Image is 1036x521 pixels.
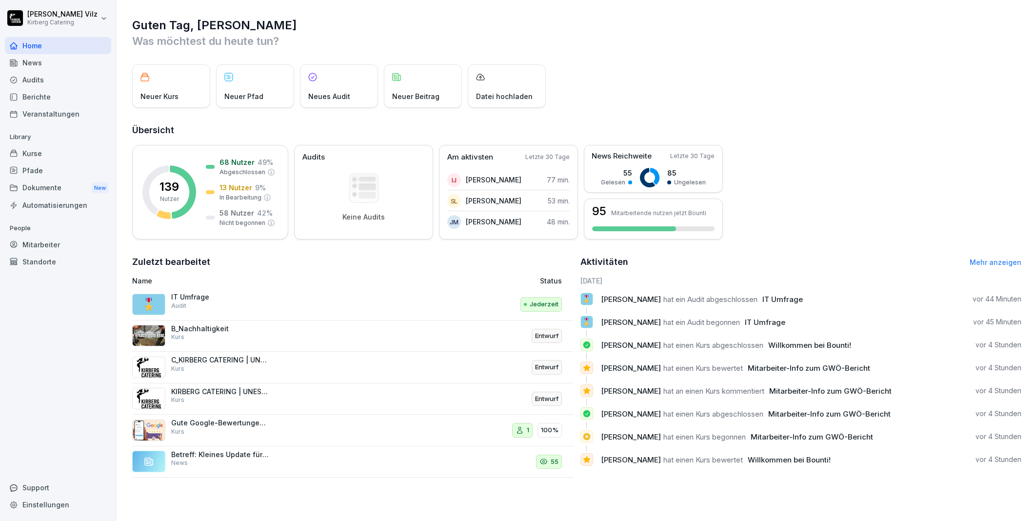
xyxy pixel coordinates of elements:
span: [PERSON_NAME] [601,363,661,373]
p: Library [5,129,111,145]
a: Gute Google-Bewertungen erhalten 🌟Kurs1100% [132,415,574,446]
h1: Guten Tag, [PERSON_NAME] [132,18,1021,33]
p: Neuer Beitrag [392,91,439,101]
img: i46egdugay6yxji09ovw546p.png [132,357,165,378]
p: Kurs [171,364,184,373]
p: Entwurf [535,362,558,372]
span: hat an einen Kurs kommentiert [663,386,764,396]
div: Audits [5,71,111,88]
p: vor 4 Stunden [976,363,1021,373]
p: Kurs [171,396,184,404]
p: Status [540,276,562,286]
p: Nutzer [160,195,179,203]
a: Kurse [5,145,111,162]
p: Jederzeit [530,300,558,309]
p: Letzte 30 Tage [670,152,715,160]
p: News [171,459,188,467]
p: News Reichweite [592,151,652,162]
p: Entwurf [535,331,558,341]
a: Automatisierungen [5,197,111,214]
span: Mitarbeiter-Info zum GWÖ-Bericht [748,363,870,373]
p: Abgeschlossen [219,168,265,177]
a: C_KIRBERG CATERING | UNESTABLISHED SINCE [DATE]KursEntwurf [132,352,574,383]
p: In Bearbeitung [219,193,261,202]
span: hat einen Kurs bewertet [663,455,743,464]
span: IT Umfrage [762,295,803,304]
p: 100% [541,425,558,435]
span: Mitarbeiter-Info zum GWÖ-Bericht [751,432,873,441]
p: People [5,220,111,236]
a: Mitarbeiter [5,236,111,253]
div: Support [5,479,111,496]
p: 🎖️ [582,292,591,306]
p: 42 % [257,208,273,218]
a: Home [5,37,111,54]
span: IT Umfrage [745,318,785,327]
p: 139 [159,181,179,193]
p: vor 4 Stunden [976,455,1021,464]
p: Was möchtest du heute tun? [132,33,1021,49]
span: [PERSON_NAME] [601,409,661,419]
h2: Aktivitäten [580,255,628,269]
p: 58 Nutzer [219,208,254,218]
span: [PERSON_NAME] [601,341,661,350]
p: Letzte 30 Tage [525,153,570,161]
a: News [5,54,111,71]
p: KIRBERG CATERING | UNESTABLISHED SINCE [DATE] [171,387,269,396]
p: B_Nachhaltigkeit [171,324,269,333]
p: Neuer Kurs [140,91,179,101]
p: vor 4 Stunden [976,432,1021,441]
p: 9 % [255,182,266,193]
span: hat einen Kurs abgeschlossen [663,409,763,419]
img: iwscqm9zjbdjlq9atufjsuwv.png [132,420,165,441]
div: Pfade [5,162,111,179]
a: 🎖️IT UmfrageAuditJederzeit [132,289,574,321]
p: Neues Audit [308,91,350,101]
span: [PERSON_NAME] [601,432,661,441]
p: Neuer Pfad [224,91,263,101]
span: hat einen Kurs abgeschlossen [663,341,763,350]
p: vor 44 Minuten [973,294,1021,304]
img: u3v3eqhkuuud6np3p74ep1u4.png [132,325,165,346]
h2: Übersicht [132,123,1021,137]
span: hat ein Audit abgeschlossen [663,295,757,304]
p: Keine Audits [342,213,385,221]
p: 55 [601,168,632,178]
div: IJ [447,173,461,187]
span: [PERSON_NAME] [601,295,661,304]
p: Kurs [171,427,184,436]
p: Nicht begonnen [219,219,265,227]
p: vor 4 Stunden [976,340,1021,350]
p: Name [132,276,411,286]
p: 🎖️ [582,315,591,329]
h2: Zuletzt bearbeitet [132,255,574,269]
p: Ungelesen [674,178,706,187]
a: DokumenteNew [5,179,111,197]
a: Mehr anzeigen [970,258,1021,266]
a: B_NachhaltigkeitKursEntwurf [132,321,574,352]
span: [PERSON_NAME] [601,318,661,327]
p: IT Umfrage [171,293,269,301]
img: i46egdugay6yxji09ovw546p.png [132,388,165,409]
p: 68 Nutzer [219,157,255,167]
div: Dokumente [5,179,111,197]
a: Einstellungen [5,496,111,513]
p: [PERSON_NAME] [466,175,521,185]
p: 53 min. [548,196,570,206]
p: [PERSON_NAME] Vilz [27,10,98,19]
a: Berichte [5,88,111,105]
a: Veranstaltungen [5,105,111,122]
h3: 95 [592,205,606,217]
p: 🎖️ [141,296,156,313]
p: Kirberg Catering [27,19,98,26]
p: vor 45 Minuten [973,317,1021,327]
p: Mitarbeitende nutzen jetzt Bounti [611,209,706,217]
span: hat einen Kurs bewertet [663,363,743,373]
span: hat ein Audit begonnen [663,318,740,327]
